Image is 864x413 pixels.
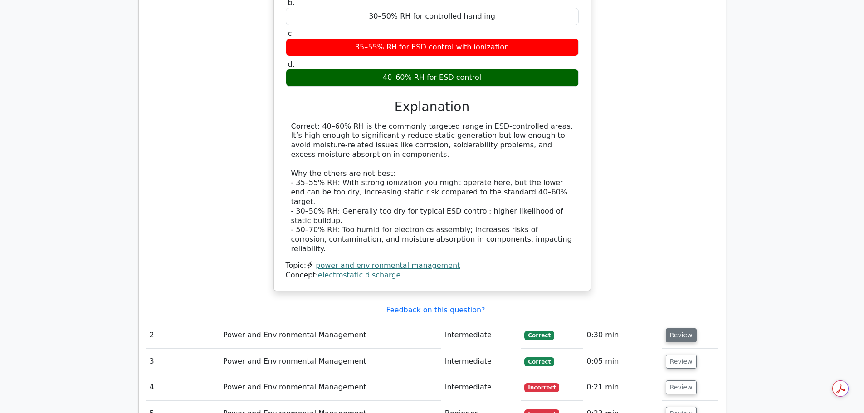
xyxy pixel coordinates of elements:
[441,374,521,400] td: Intermediate
[524,357,554,366] span: Correct
[316,261,460,270] a: power and environmental management
[666,355,697,369] button: Review
[583,322,662,348] td: 0:30 min.
[291,122,573,254] div: Correct: 40–60% RH is the commonly targeted range in ESD-controlled areas. It’s high enough to si...
[583,349,662,374] td: 0:05 min.
[386,306,485,314] a: Feedback on this question?
[286,261,579,271] div: Topic:
[286,271,579,280] div: Concept:
[666,380,697,394] button: Review
[583,374,662,400] td: 0:21 min.
[146,349,220,374] td: 3
[291,99,573,115] h3: Explanation
[666,328,697,342] button: Review
[286,69,579,87] div: 40–60% RH for ESD control
[441,322,521,348] td: Intermediate
[288,60,295,68] span: d.
[220,374,441,400] td: Power and Environmental Management
[524,331,554,340] span: Correct
[146,374,220,400] td: 4
[288,29,294,38] span: c.
[524,383,559,392] span: Incorrect
[441,349,521,374] td: Intermediate
[220,349,441,374] td: Power and Environmental Management
[286,39,579,56] div: 35–55% RH for ESD control with ionization
[220,322,441,348] td: Power and Environmental Management
[318,271,400,279] a: electrostatic discharge
[146,322,220,348] td: 2
[286,8,579,25] div: 30–50% RH for controlled handling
